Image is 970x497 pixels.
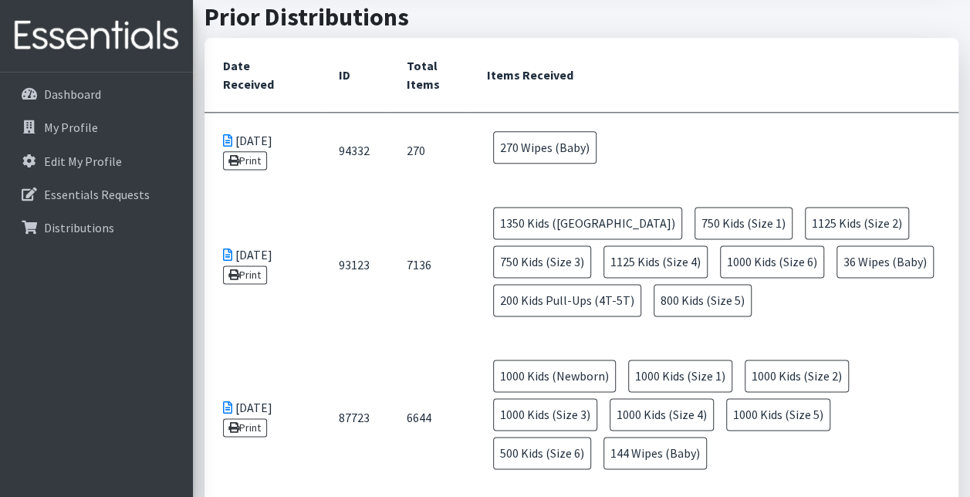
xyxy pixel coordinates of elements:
span: 36 Wipes (Baby) [836,245,934,278]
td: [DATE] [204,113,320,189]
span: 270 Wipes (Baby) [493,131,597,164]
a: Print [223,151,267,170]
img: HumanEssentials [6,10,187,62]
td: 6644 [388,341,468,494]
a: Print [223,418,267,437]
span: 1000 Kids (Size 4) [610,398,714,431]
span: 1000 Kids (Size 5) [726,398,830,431]
span: 1000 Kids (Newborn) [493,360,616,392]
h2: Prior Distributions [204,2,958,32]
td: 270 [388,113,468,189]
th: Items Received [468,38,958,113]
span: 500 Kids (Size 6) [493,437,591,469]
span: 144 Wipes (Baby) [603,437,707,469]
th: ID [320,38,388,113]
span: 200 Kids Pull-Ups (4T-5T) [493,284,641,316]
th: Date Received [204,38,320,113]
p: Dashboard [44,86,101,102]
a: My Profile [6,112,187,143]
td: [DATE] [204,341,320,494]
p: My Profile [44,120,98,135]
td: 7136 [388,188,468,341]
p: Distributions [44,220,114,235]
span: 1125 Kids (Size 2) [805,207,909,239]
a: Print [223,265,267,284]
a: Edit My Profile [6,146,187,177]
a: Essentials Requests [6,179,187,210]
p: Edit My Profile [44,154,122,169]
span: 1000 Kids (Size 6) [720,245,824,278]
a: Dashboard [6,79,187,110]
span: 800 Kids (Size 5) [654,284,752,316]
td: 93123 [320,188,388,341]
span: 1000 Kids (Size 2) [745,360,849,392]
td: 87723 [320,341,388,494]
span: 750 Kids (Size 3) [493,245,591,278]
th: Total Items [388,38,468,113]
td: 94332 [320,113,388,189]
span: 750 Kids (Size 1) [695,207,793,239]
p: Essentials Requests [44,187,150,202]
span: 1000 Kids (Size 3) [493,398,597,431]
td: [DATE] [204,188,320,341]
span: 1350 Kids ([GEOGRAPHIC_DATA]) [493,207,682,239]
a: Distributions [6,212,187,243]
span: 1000 Kids (Size 1) [628,360,732,392]
span: 1125 Kids (Size 4) [603,245,708,278]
